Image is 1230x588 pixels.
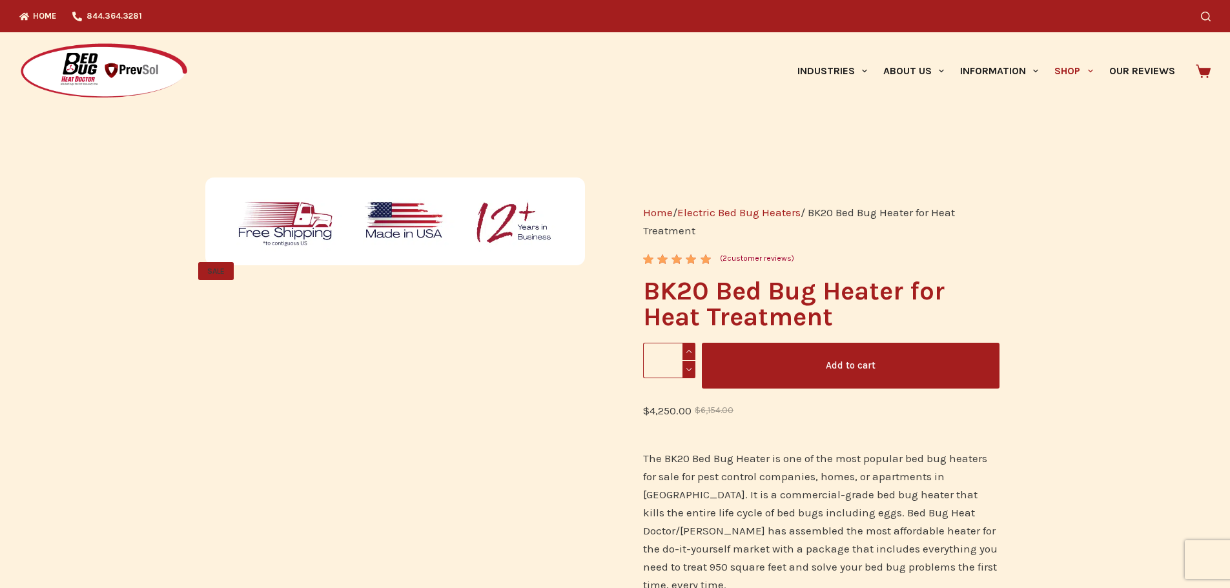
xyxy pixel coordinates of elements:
span: $ [643,404,650,417]
a: Shop [1047,32,1101,110]
a: Home [643,206,673,219]
a: Electric Bed Bug Heaters [677,206,801,219]
a: Our Reviews [1101,32,1183,110]
span: $ [695,405,701,415]
a: (2customer reviews) [720,252,794,265]
span: 2 [723,254,727,263]
img: Prevsol/Bed Bug Heat Doctor [19,43,189,100]
button: Search [1201,12,1211,21]
a: About Us [875,32,952,110]
nav: Primary [789,32,1183,110]
span: SALE [198,262,234,280]
span: Rated out of 5 based on customer ratings [643,254,712,333]
nav: Breadcrumb [643,203,999,239]
a: Information [952,32,1047,110]
div: Rated 5.00 out of 5 [643,254,712,264]
a: Industries [789,32,875,110]
button: Add to cart [702,343,999,389]
bdi: 4,250.00 [643,404,692,417]
bdi: 6,154.00 [695,405,733,415]
span: 2 [643,254,652,274]
h1: BK20 Bed Bug Heater for Heat Treatment [643,278,999,330]
input: Product quantity [643,343,695,378]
